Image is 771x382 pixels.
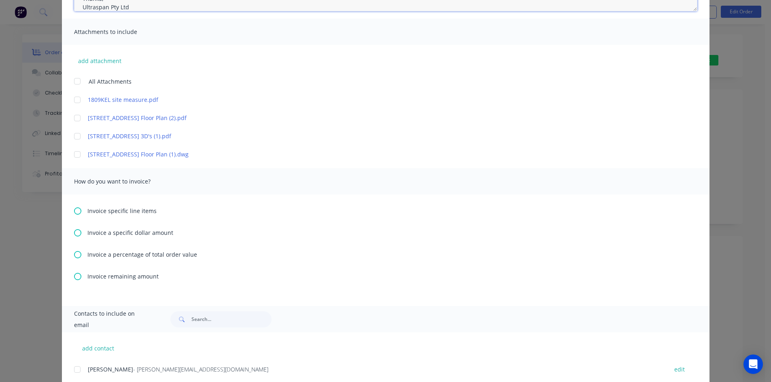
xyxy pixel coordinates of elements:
[191,311,272,327] input: Search...
[74,308,151,331] span: Contacts to include on email
[87,250,197,259] span: Invoice a percentage of total order value
[74,26,163,38] span: Attachments to include
[88,365,133,373] span: [PERSON_NAME]
[74,55,125,67] button: add attachment
[669,364,690,375] button: edit
[74,176,163,187] span: How do you want to invoice?
[88,150,660,158] a: [STREET_ADDRESS] Floor Plan (1).dwg
[743,355,763,374] div: Open Intercom Messenger
[87,272,159,281] span: Invoice remaining amount
[133,365,268,373] span: - [PERSON_NAME][EMAIL_ADDRESS][DOMAIN_NAME]
[87,207,157,215] span: Invoice specific line items
[87,228,173,237] span: Invoice a specific dollar amount
[88,132,660,140] a: [STREET_ADDRESS] 3D's (1).pdf
[88,95,660,104] a: 1809KEL site measure.pdf
[89,77,132,86] span: All Attachments
[74,342,123,354] button: add contact
[88,114,660,122] a: [STREET_ADDRESS] Floor Plan (2).pdf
